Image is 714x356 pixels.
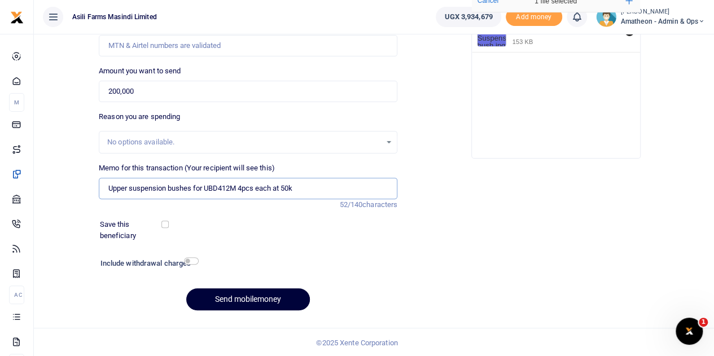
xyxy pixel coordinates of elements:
input: Enter extra information [99,178,397,199]
li: M [9,93,24,112]
img: logo-small [10,11,24,24]
small: [PERSON_NAME] [621,7,705,17]
img: profile-user [596,7,616,27]
span: Add money [506,8,562,27]
li: Toup your wallet [506,8,562,27]
span: Amatheon - Admin & Ops [621,16,705,27]
label: Amount you want to send [99,65,181,77]
label: Save this beneficiary [100,219,164,241]
label: Memo for this transaction (Your recipient will see this) [99,162,275,174]
input: MTN & Airtel numbers are validated [99,35,397,56]
span: 1 [699,318,708,327]
h6: Include withdrawal charges [100,259,194,268]
a: Add money [506,12,562,20]
a: profile-user [PERSON_NAME] Amatheon - Admin & Ops [596,7,705,27]
div: 153 KB [512,38,533,46]
span: UGX 3,934,679 [444,11,492,23]
label: Reason you are spending [99,111,180,122]
li: Wallet ballance [431,7,505,27]
span: characters [362,200,397,209]
span: Asili Farms Masindi Limited [68,12,161,22]
a: UGX 3,934,679 [436,7,501,27]
a: logo-small logo-large logo-large [10,12,24,21]
li: Ac [9,285,24,304]
input: UGX [99,81,397,102]
span: 52/140 [339,200,362,209]
iframe: Intercom live chat [676,318,703,345]
div: No options available. [107,137,381,148]
button: Send mobilemoney [186,288,310,310]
